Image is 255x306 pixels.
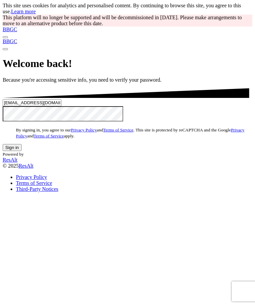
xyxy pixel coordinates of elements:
[3,157,252,163] a: ResAlt
[3,3,241,14] span: This site uses cookies for analytics and personalised content. By continuing to browse this site,...
[3,163,252,169] div: © 2025
[16,127,244,138] small: By signing in, you agree to our and . This site is protected by reCAPTCHA and the Google and apply.
[71,127,97,132] a: Privacy Policy
[3,38,252,44] a: BBGC
[3,77,252,83] p: Because you're accessing sensitive info, you need to verify your password.
[16,186,58,192] a: Third-Party Notices
[16,180,52,186] a: Terms of Service
[103,127,133,132] a: Terms of Service
[3,48,8,50] button: Toggle sidenav
[3,57,252,70] h1: Welcome back!
[3,144,22,151] button: Sign in
[11,9,36,14] a: Learn more about cookies
[3,15,242,26] span: This platform will no longer be supported and will be decommissioned in [DATE]. Please make arran...
[19,163,33,169] a: ResAlt
[3,152,24,157] small: Powered by
[3,99,61,106] input: Username
[3,27,252,33] a: BBGC
[16,174,47,180] a: Privacy Policy
[3,36,8,38] button: Toggle navigation
[34,133,64,138] a: Terms of Service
